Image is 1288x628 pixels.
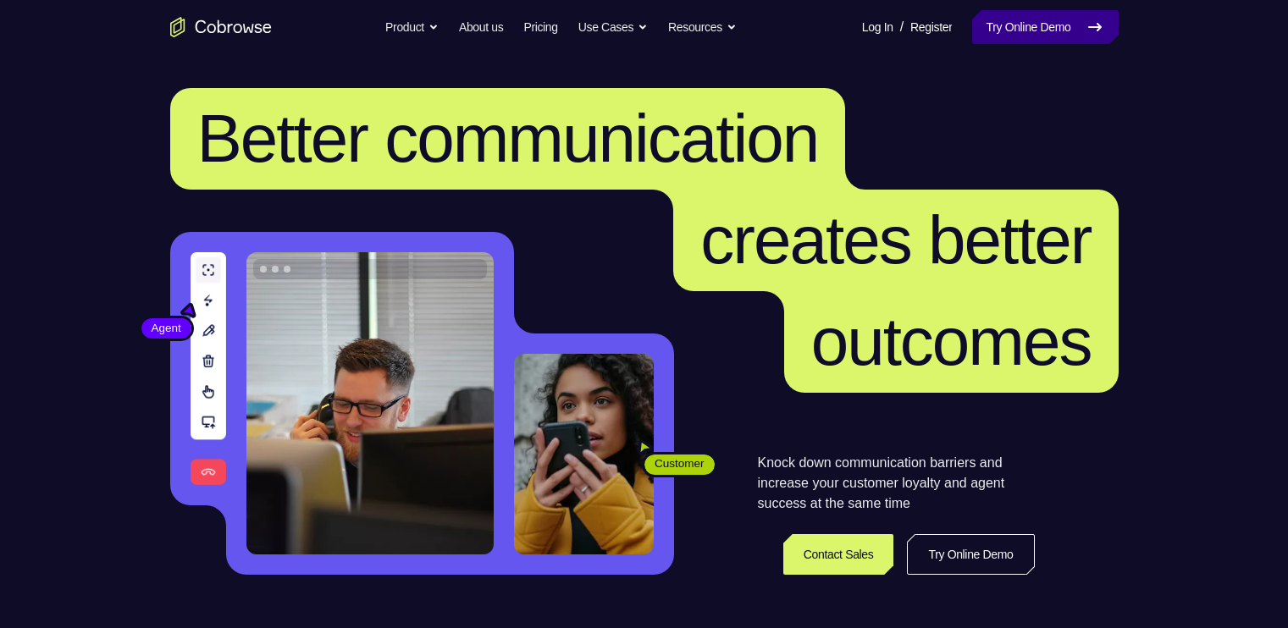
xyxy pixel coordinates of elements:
[578,10,648,44] button: Use Cases
[862,10,893,44] a: Log In
[758,453,1035,514] p: Knock down communication barriers and increase your customer loyalty and agent success at the sam...
[811,304,1092,379] span: outcomes
[246,252,494,554] img: A customer support agent talking on the phone
[514,354,654,554] img: A customer holding their phone
[907,534,1034,575] a: Try Online Demo
[459,10,503,44] a: About us
[385,10,439,44] button: Product
[523,10,557,44] a: Pricing
[197,101,819,176] span: Better communication
[783,534,894,575] a: Contact Sales
[900,17,904,37] span: /
[170,17,272,37] a: Go to the home page
[700,202,1091,278] span: creates better
[668,10,737,44] button: Resources
[972,10,1118,44] a: Try Online Demo
[910,10,952,44] a: Register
